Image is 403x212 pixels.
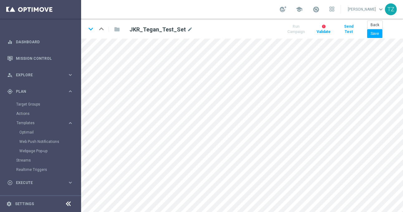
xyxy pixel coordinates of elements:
[7,180,13,186] i: play_circle_outline
[322,24,326,29] i: error
[16,158,65,163] a: Streams
[16,156,80,165] div: Streams
[296,6,303,13] span: school
[19,139,65,144] a: Web Push Notifications
[67,120,73,126] i: keyboard_arrow_right
[7,180,74,185] button: play_circle_outline Execute keyboard_arrow_right
[19,137,80,146] div: Web Push Notifications
[16,167,65,172] a: Realtime Triggers
[340,22,357,36] button: Send Test
[7,39,13,45] i: equalizer
[7,34,73,50] div: Dashboard
[7,89,67,94] div: Plan
[16,50,73,67] a: Mission Control
[16,100,80,109] div: Target Groups
[7,40,74,45] button: equalizer Dashboard
[367,21,383,29] button: Back
[86,24,95,34] i: keyboard_arrow_down
[7,50,73,67] div: Mission Control
[7,72,13,78] i: person_search
[19,130,65,135] a: Optimail
[377,6,384,13] span: keyboard_arrow_down
[17,121,67,125] div: Templates
[16,90,67,93] span: Plan
[19,148,65,153] a: Webpage Pop-up
[16,118,80,156] div: Templates
[7,180,67,186] div: Execute
[67,88,73,94] i: keyboard_arrow_right
[7,89,74,94] button: gps_fixed Plan keyboard_arrow_right
[16,34,73,50] a: Dashboard
[19,146,80,156] div: Webpage Pop-up
[16,109,80,118] div: Actions
[187,26,193,33] i: mode_edit
[16,102,65,107] a: Target Groups
[16,181,67,185] span: Execute
[347,5,385,14] a: [PERSON_NAME]keyboard_arrow_down
[15,202,34,206] a: Settings
[19,128,80,137] div: Optimail
[16,73,67,77] span: Explore
[16,111,65,116] a: Actions
[317,30,331,34] span: Validate
[7,73,74,78] button: person_search Explore keyboard_arrow_right
[16,120,74,125] button: Templates keyboard_arrow_right
[17,121,61,125] span: Templates
[367,29,382,38] button: Save
[385,3,397,15] div: TZ
[7,72,67,78] div: Explore
[315,22,333,36] button: error Validate
[7,56,74,61] button: Mission Control
[7,89,13,94] i: gps_fixed
[129,26,186,33] h2: JKR_Tegan_Test_Set
[67,72,73,78] i: keyboard_arrow_right
[67,180,73,186] i: keyboard_arrow_right
[16,165,80,174] div: Realtime Triggers
[6,201,12,207] i: settings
